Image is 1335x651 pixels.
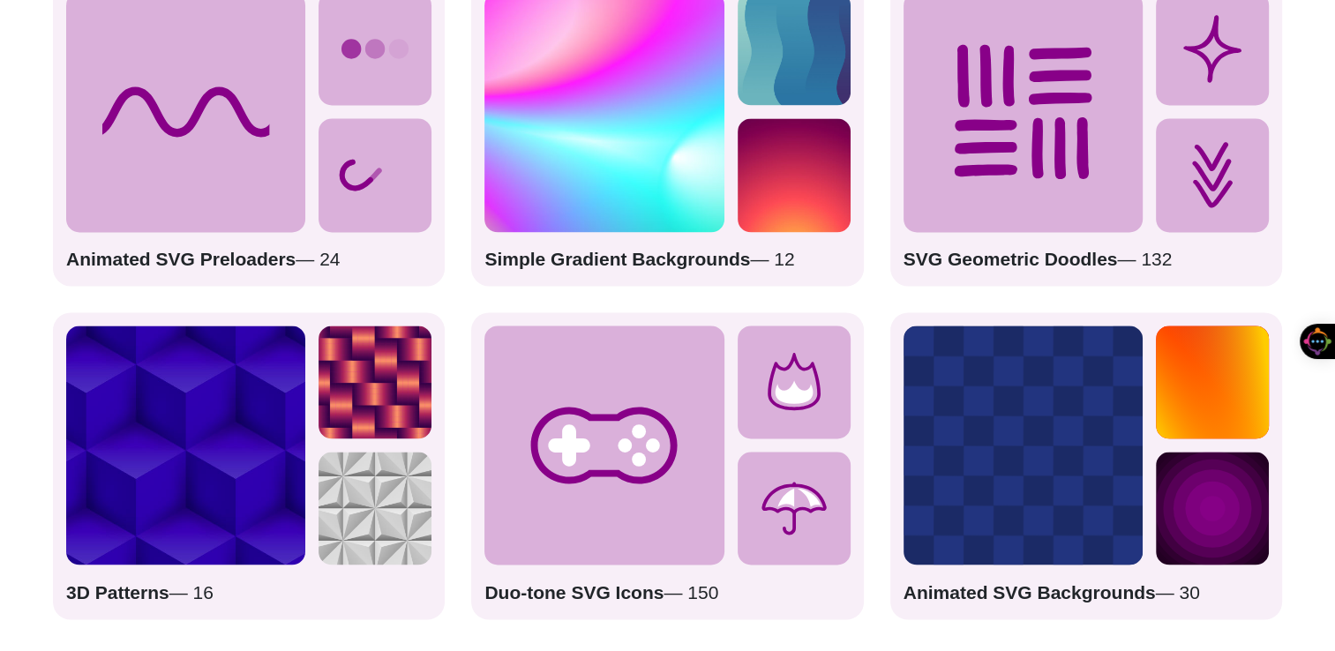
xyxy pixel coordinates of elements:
p: — 132 [904,245,1269,273]
strong: Simple Gradient Backgrounds [484,249,750,269]
img: Triangular 3d panels in a pattern [319,452,431,565]
p: — 30 [904,578,1269,606]
strong: 3D Patterns [66,581,169,602]
img: glowing yellow warming the purple vector sky [738,118,851,231]
img: blue-stacked-cube-pattern [66,325,305,565]
p: — 16 [66,578,431,606]
strong: Duo-tone SVG Icons [484,581,664,602]
strong: Animated SVG Preloaders [66,249,296,269]
strong: Animated SVG Backgrounds [904,581,1156,602]
p: — 24 [66,245,431,273]
img: red shiny ribbon woven into a pattern [319,325,431,438]
strong: SVG Geometric Doodles [904,249,1118,269]
p: — 150 [484,578,850,606]
p: — 12 [484,245,850,273]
